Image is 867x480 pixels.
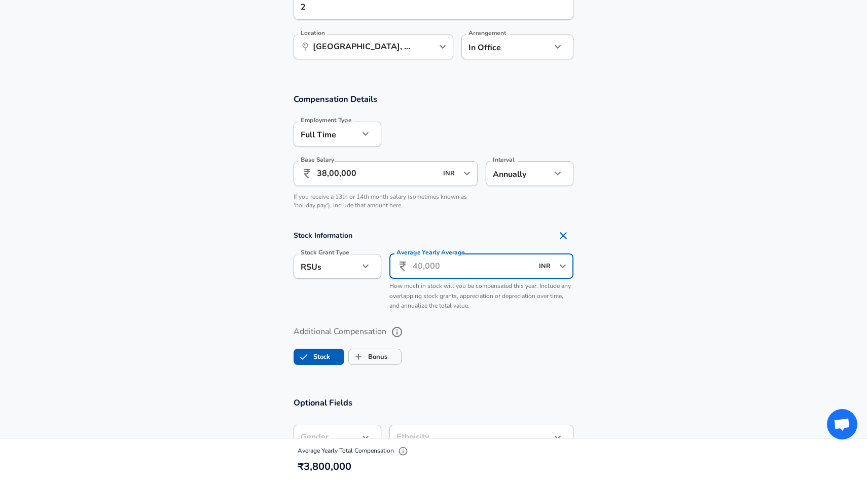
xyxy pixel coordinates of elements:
[294,254,359,279] div: RSUs
[294,93,573,105] h3: Compensation Details
[294,122,359,146] div: Full Time
[294,323,573,341] label: Additional Compensation
[294,347,313,366] span: Stock
[348,349,402,365] button: BonusBonus
[301,249,349,255] label: Stock Grant Type
[389,282,571,310] span: How much in stock will you be compensated this year. Include any overlapping stock grants, apprec...
[294,226,573,246] h4: Stock Information
[396,249,465,255] label: Average Average
[301,30,324,36] label: Location
[422,248,440,256] span: Yearly
[553,226,573,246] button: Remove Section
[294,397,573,409] h3: Optional Fields
[440,166,460,181] input: USD
[317,161,437,186] input: 100,000
[413,254,533,279] input: 40,000
[460,166,474,180] button: Open
[556,259,570,273] button: Open
[388,323,406,341] button: help
[298,447,411,455] span: Average Yearly Total Compensation
[294,347,330,366] label: Stock
[486,161,551,186] div: Annually
[349,347,387,366] label: Bonus
[294,349,344,365] button: StockStock
[436,40,450,54] button: Open
[294,193,478,210] p: If you receive a 13th or 14th month salary (sometimes known as 'holiday pay'), include that amoun...
[536,259,556,274] input: USD
[461,34,536,59] div: In Office
[349,347,368,366] span: Bonus
[395,444,411,459] button: Explain Total Compensation
[301,157,334,163] label: Base Salary
[301,117,352,123] label: Employment Type
[493,157,515,163] label: Interval
[827,409,857,439] div: Open chat
[468,30,506,36] label: Arrangement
